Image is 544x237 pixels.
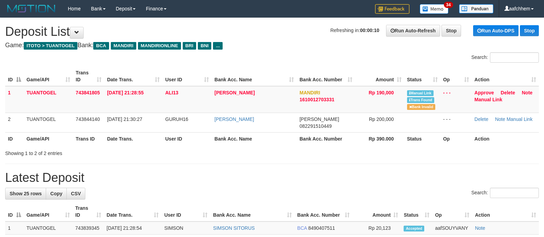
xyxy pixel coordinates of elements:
span: Copy [50,191,62,196]
td: TUANTOGEL [24,221,73,235]
a: Stop [441,25,461,37]
th: Action [472,132,539,145]
span: CSV [71,191,81,196]
td: SIMSON [161,221,210,235]
span: Similar transaction found [407,97,435,103]
img: panduan.png [459,4,493,13]
input: Search: [490,188,539,198]
a: Show 25 rows [5,188,46,199]
img: Button%20Memo.svg [420,4,449,14]
span: Manually Linked [407,90,434,96]
th: User ID: activate to sort column ascending [161,202,210,221]
th: Op [440,132,472,145]
th: Bank Acc. Number: activate to sort column ascending [295,202,352,221]
span: [PERSON_NAME] [299,116,339,122]
span: GURUH16 [165,116,188,122]
h4: Game: Bank: [5,42,539,49]
td: - - - [440,86,472,113]
h1: Latest Deposit [5,171,539,185]
td: TUANTOGEL [24,113,73,132]
a: Manual Link [506,116,533,122]
a: [PERSON_NAME] [214,116,254,122]
span: Copy 8490407511 to clipboard [308,225,335,231]
a: Delete [501,90,515,95]
th: ID: activate to sort column descending [5,66,24,86]
th: Bank Acc. Name: activate to sort column ascending [210,202,295,221]
img: MOTION_logo.png [5,3,57,14]
td: Rp 20,123 [352,221,401,235]
th: Bank Acc. Name [212,132,297,145]
span: 743844140 [76,116,100,122]
span: 34 [444,2,453,8]
th: Trans ID [73,132,104,145]
th: Status: activate to sort column ascending [404,66,440,86]
span: 743841805 [76,90,100,95]
th: Trans ID: activate to sort column ascending [73,66,104,86]
a: Stop [520,25,539,36]
span: ... [213,42,222,50]
th: Rp 390.000 [355,132,404,145]
span: MANDIRIONLINE [138,42,181,50]
span: [DATE] 21:30:27 [107,116,142,122]
td: 743839345 [73,221,104,235]
th: ID: activate to sort column descending [5,202,24,221]
span: MANDIRI [111,42,136,50]
th: Op: activate to sort column ascending [432,202,472,221]
input: Search: [490,52,539,63]
span: Accepted [404,226,424,231]
th: Game/API [24,132,73,145]
a: SIMSON SITORUS [213,225,255,231]
th: Action: activate to sort column ascending [472,202,539,221]
td: 1 [5,86,24,113]
span: Copy 082291510449 to clipboard [299,123,331,129]
td: TUANTOGEL [24,86,73,113]
span: Show 25 rows [10,191,42,196]
th: Bank Acc. Number: activate to sort column ascending [297,66,355,86]
th: Op: activate to sort column ascending [440,66,472,86]
td: 1 [5,221,24,235]
a: Note [495,116,505,122]
th: User ID: activate to sort column ascending [162,66,212,86]
strong: 00:00:10 [360,28,379,33]
span: BCA [297,225,307,231]
td: - - - [440,113,472,132]
span: Rp 200,000 [369,116,394,122]
th: Action: activate to sort column ascending [472,66,539,86]
th: User ID [162,132,212,145]
div: Showing 1 to 2 of 2 entries [5,147,222,157]
a: Copy [46,188,67,199]
th: Date Trans.: activate to sort column ascending [104,66,162,86]
span: ALI13 [165,90,178,95]
td: aafSOUYVANY [432,221,472,235]
th: Trans ID: activate to sort column ascending [73,202,104,221]
label: Search: [471,188,539,198]
a: Manual Link [474,97,502,102]
h1: Deposit List [5,25,539,39]
th: Status [404,132,440,145]
th: Date Trans.: activate to sort column ascending [104,202,162,221]
th: Amount: activate to sort column ascending [352,202,401,221]
span: MANDIRI [299,90,320,95]
a: CSV [66,188,85,199]
span: BNI [198,42,211,50]
a: Note [475,225,485,231]
span: Refreshing in: [330,28,379,33]
th: Amount: activate to sort column ascending [355,66,404,86]
span: Bank is not match [407,104,435,110]
a: Run Auto-DPS [473,25,519,36]
span: ITOTO > TUANTOGEL [24,42,77,50]
img: Feedback.jpg [375,4,409,14]
a: Approve [474,90,494,95]
a: Delete [474,116,488,122]
span: BRI [183,42,196,50]
th: ID [5,132,24,145]
th: Game/API: activate to sort column ascending [24,66,73,86]
span: BCA [93,42,109,50]
th: Game/API: activate to sort column ascending [24,202,73,221]
span: Copy 1610012703331 to clipboard [299,97,334,102]
a: Note [522,90,533,95]
span: [DATE] 21:28:55 [107,90,143,95]
td: 2 [5,113,24,132]
td: [DATE] 21:28:54 [104,221,162,235]
th: Bank Acc. Number [297,132,355,145]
